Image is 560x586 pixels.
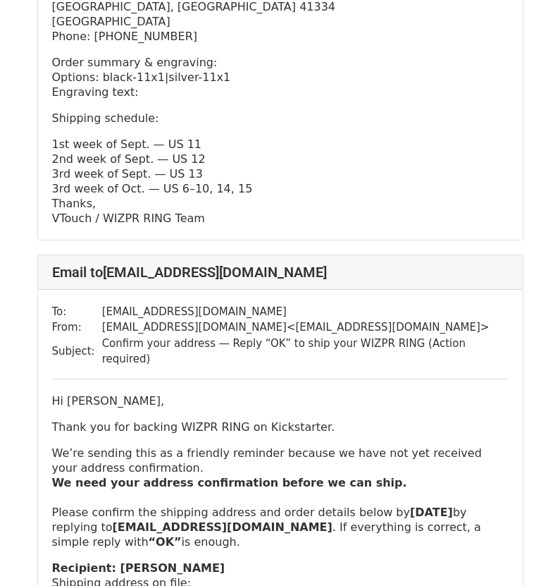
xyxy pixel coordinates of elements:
[52,55,509,99] p: Order summary & engraving: Options: black-11x1|silver-11x1 Engraving text:
[52,152,509,166] p: 2nd week of Sept. — US 12
[52,336,102,367] td: Subject:
[52,166,509,181] p: 3rd week of Sept. — US 13
[52,264,509,281] h4: Email to [EMAIL_ADDRESS][DOMAIN_NAME]
[52,304,102,320] td: To:
[102,319,509,336] td: [EMAIL_ADDRESS][DOMAIN_NAME] < [EMAIL_ADDRESS][DOMAIN_NAME] >
[52,420,509,434] p: Thank you for backing WIZPR RING on Kickstarter.
[52,137,509,152] p: 1st week of Sept. — US 11
[52,111,509,126] p: Shipping schedule:
[52,476,407,489] b: We need your address confirmation before we can ship.
[149,535,182,549] strong: “OK”
[113,520,332,534] a: [EMAIL_ADDRESS][DOMAIN_NAME]
[52,446,509,549] p: We’re sending this as a friendly reminder because we have not yet received your address confirmat...
[490,518,560,586] iframe: Chat Widget
[52,561,225,575] b: Recipient: [PERSON_NAME]
[52,319,102,336] td: From:
[52,181,509,196] p: 3rd week of Oct. — US 6–10, 14, 15
[52,393,509,408] p: Hi [PERSON_NAME],
[102,336,509,367] td: Confirm your address — Reply “OK” to ship your WIZPR RING (Action required)
[102,304,509,320] td: [EMAIL_ADDRESS][DOMAIN_NAME]
[410,506,453,519] strong: [DATE]
[52,196,509,226] p: Thanks, VTouch / WIZPR RING Team
[490,518,560,586] div: 채팅 위젯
